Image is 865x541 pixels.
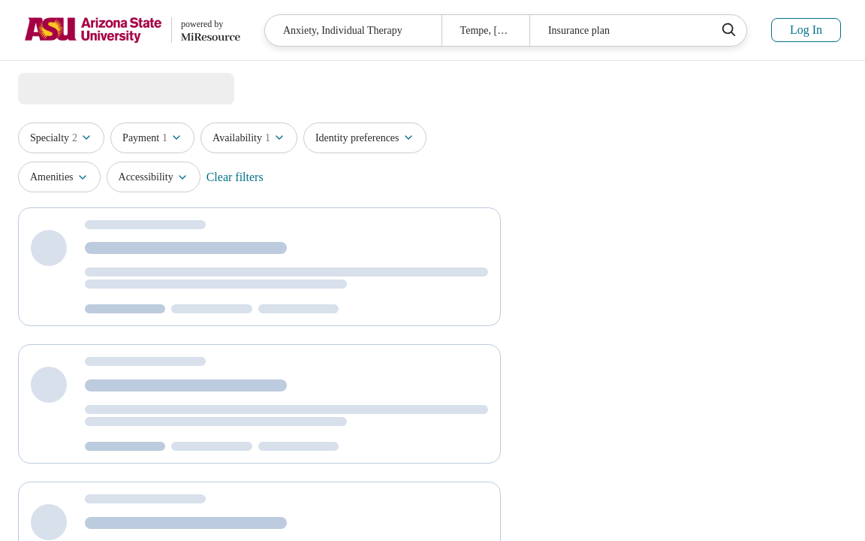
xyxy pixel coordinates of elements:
div: Anxiety, Individual Therapy [265,15,444,46]
button: Availability1 [213,122,312,153]
button: Amenities [18,162,106,192]
span: 2 [77,130,83,146]
span: Loading... [18,73,144,103]
button: Log In [776,18,848,42]
div: Insurance plan [532,15,711,46]
button: Specialty2 [18,122,110,153]
div: Clear filters [215,159,279,195]
button: Identity preferences [318,122,454,153]
button: Accessibility [112,162,209,192]
a: Arizona State Universitypowered by [24,12,240,48]
span: 1 [174,130,180,146]
span: 1 [279,130,285,146]
button: Payment1 [116,122,207,153]
div: powered by [181,17,240,31]
img: Arizona State University [24,12,162,48]
div: Tempe, [GEOGRAPHIC_DATA] [444,15,533,46]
